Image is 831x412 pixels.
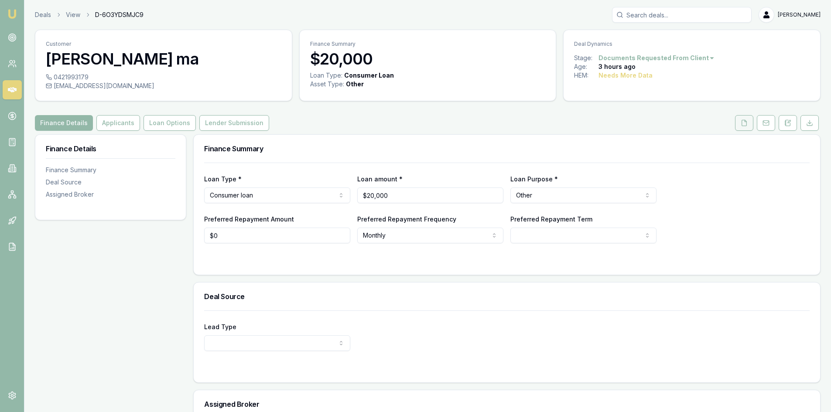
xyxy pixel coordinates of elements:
input: $ [357,187,503,203]
div: Finance Summary [46,166,175,174]
label: Preferred Repayment Term [510,215,592,223]
label: Lead Type [204,323,236,330]
a: Finance Details [35,115,95,131]
a: Loan Options [142,115,198,131]
span: [PERSON_NAME] [778,11,821,18]
button: Lender Submission [199,115,269,131]
p: Finance Summary [310,41,546,48]
label: Preferred Repayment Amount [204,215,294,223]
span: D-6O3YDSMJC9 [95,10,144,19]
div: Age: [574,62,598,71]
div: HEM: [574,71,598,80]
button: Finance Details [35,115,93,131]
img: emu-icon-u.png [7,9,17,19]
div: 0421993179 [46,73,281,82]
a: Lender Submission [198,115,271,131]
h3: Finance Details [46,145,175,152]
div: [EMAIL_ADDRESS][DOMAIN_NAME] [46,82,281,90]
button: Applicants [96,115,140,131]
button: Loan Options [144,115,196,131]
nav: breadcrumb [35,10,144,19]
h3: Assigned Broker [204,401,810,408]
div: Needs More Data [598,71,653,80]
h3: $20,000 [310,50,546,68]
div: Deal Source [46,178,175,187]
h3: Finance Summary [204,145,810,152]
div: Asset Type : [310,80,344,89]
a: Deals [35,10,51,19]
button: Documents Requested From Client [598,54,715,62]
p: Deal Dynamics [574,41,810,48]
label: Loan Purpose * [510,175,558,183]
div: Loan Type: [310,71,342,80]
label: Preferred Repayment Frequency [357,215,456,223]
input: $ [204,228,350,243]
p: Customer [46,41,281,48]
h3: [PERSON_NAME] ma [46,50,281,68]
h3: Deal Source [204,293,810,300]
input: Search deals [612,7,752,23]
div: Assigned Broker [46,190,175,199]
div: 3 hours ago [598,62,636,71]
div: Other [346,80,364,89]
a: View [66,10,80,19]
div: Stage: [574,54,598,62]
label: Loan amount * [357,175,403,183]
div: Consumer Loan [344,71,394,80]
label: Loan Type * [204,175,242,183]
a: Applicants [95,115,142,131]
